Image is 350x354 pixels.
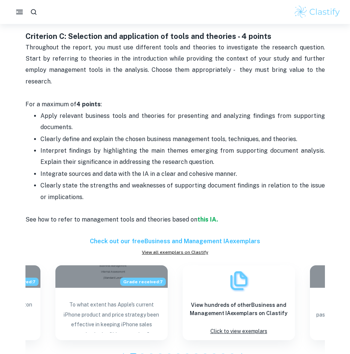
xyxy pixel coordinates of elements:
[210,326,267,336] p: Click to view exemplars
[228,269,250,292] img: Exemplars
[183,265,295,340] a: ExemplarsView hundreds of otherBusiness and Management IAexemplars on ClastifyClick to view exemp...
[40,112,326,131] span: Apply relevant business tools and theories for presenting and analyzing findings from supporting ...
[197,216,218,223] a: this IA.
[40,170,237,177] span: Integrate sources and data with the IA in a clear and cohesive manner.
[40,182,326,200] span: Clearly state the strengths and weaknesses of supporting document findings in relation to the iss...
[25,32,271,41] strong: Criterion C: Selection and application of tools and theories - 4 points
[25,44,326,85] span: Throughout the report, you must use different tools and theories to investigate the research ques...
[40,135,297,143] span: Clearly define and explain the chosen business management tools, techniques, and theories.
[120,278,166,286] span: Grade received: 7
[76,101,101,108] strong: 4 points
[25,216,197,223] span: See how to refer to management tools and theories based on
[293,4,341,19] img: Clastify logo
[61,300,162,333] p: To what extent has Apple's current iPhone product and price strategy been effective in keeping iP...
[25,237,325,246] h6: Check out our free Business and Management IA exemplars
[55,265,168,340] a: Blog exemplar: To what extent has Apple's current iPhonGrade received:7To what extent has Apple's...
[25,249,325,256] a: View all exemplars on Clastify
[40,147,326,165] span: Interpret findings by highlighting the main themes emerging from supporting document analysis. Ex...
[25,101,102,108] span: For a maximum of :
[189,301,289,317] h6: View hundreds of other Business and Management IA exemplars on Clastify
